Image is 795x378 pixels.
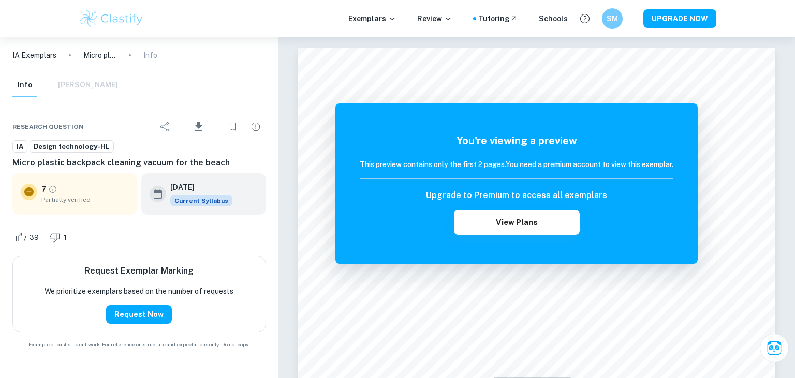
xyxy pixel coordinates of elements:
[426,189,607,202] h6: Upgrade to Premium to access all exemplars
[12,50,56,61] a: IA Exemplars
[12,229,45,246] div: Like
[13,142,27,152] span: IA
[58,233,72,243] span: 1
[41,195,129,204] span: Partially verified
[41,184,46,195] p: 7
[30,142,113,152] span: Design technology-HL
[79,8,144,29] img: Clastify logo
[170,195,232,206] span: Current Syllabus
[48,185,57,194] a: Grade partially verified
[84,265,194,277] h6: Request Exemplar Marking
[12,74,37,97] button: Info
[478,13,518,24] a: Tutoring
[360,159,673,170] h6: This preview contains only the first 2 pages. You need a premium account to view this exemplar.
[760,334,789,362] button: Ask Clai
[30,140,114,153] a: Design technology-HL
[83,50,116,61] p: Micro plastic backpack cleaning vacuum for the beach
[539,13,568,24] a: Schools
[245,116,266,137] div: Report issue
[45,285,233,297] p: We prioritize exemplars based on the number of requests
[576,10,594,27] button: Help and Feedback
[417,13,452,24] p: Review
[602,8,623,29] button: SM
[643,9,716,28] button: UPGRADE NOW
[170,195,232,206] div: This exemplar is based on the current syllabus. Feel free to refer to it for inspiration/ideas wh...
[155,116,175,137] div: Share
[143,50,157,61] p: Info
[170,182,224,193] h6: [DATE]
[12,341,266,349] span: Example of past student work. For reference on structure and expectations only. Do not copy.
[47,229,72,246] div: Dislike
[12,140,27,153] a: IA
[360,133,673,148] h5: You're viewing a preview
[24,233,45,243] span: 39
[178,113,220,140] div: Download
[12,157,266,169] h6: Micro plastic backpack cleaning vacuum for the beach
[223,116,243,137] div: Bookmark
[454,210,579,235] button: View Plans
[607,13,619,24] h6: SM
[106,305,172,324] button: Request Now
[12,122,84,131] span: Research question
[348,13,396,24] p: Exemplars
